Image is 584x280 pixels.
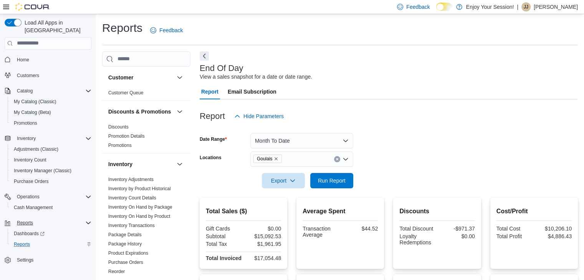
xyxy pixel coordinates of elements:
[108,108,174,115] button: Discounts & Promotions
[17,135,36,142] span: Inventory
[245,255,281,261] div: $17,054.48
[2,191,94,202] button: Operations
[206,226,242,232] div: Gift Cards
[108,160,174,168] button: Inventory
[2,54,94,65] button: Home
[108,260,143,265] a: Purchase Orders
[310,173,353,188] button: Run Report
[11,240,91,249] span: Reports
[200,136,227,142] label: Date Range
[108,195,156,201] span: Inventory Count Details
[11,119,91,128] span: Promotions
[108,108,171,115] h3: Discounts & Promotions
[334,156,340,162] button: Clear input
[200,51,209,61] button: Next
[14,192,43,201] button: Operations
[11,155,91,165] span: Inventory Count
[102,20,142,36] h1: Reports
[11,108,91,117] span: My Catalog (Beta)
[206,233,242,239] div: Subtotal
[17,72,39,79] span: Customers
[228,84,276,99] span: Email Subscription
[14,192,91,201] span: Operations
[108,74,174,81] button: Customer
[159,26,183,34] span: Feedback
[8,202,94,213] button: Cash Management
[436,3,452,11] input: Dark Mode
[14,86,91,96] span: Catalog
[14,55,91,64] span: Home
[108,133,145,139] a: Promotion Details
[108,241,142,247] span: Package History
[14,255,36,265] a: Settings
[108,160,132,168] h3: Inventory
[11,155,50,165] a: Inventory Count
[11,240,33,249] a: Reports
[14,134,39,143] button: Inventory
[8,144,94,155] button: Adjustments (Classic)
[466,2,514,12] p: Enjoy Your Session!
[2,70,94,81] button: Customers
[8,107,94,118] button: My Catalog (Beta)
[175,160,184,169] button: Inventory
[108,213,170,219] span: Inventory On Hand by Product
[108,74,133,81] h3: Customer
[14,55,32,64] a: Home
[253,155,282,163] span: Goulais
[11,97,60,106] a: My Catalog (Classic)
[536,233,572,239] div: $4,886.43
[200,64,243,73] h3: End Of Day
[17,257,33,263] span: Settings
[2,254,94,265] button: Settings
[200,155,222,161] label: Locations
[2,86,94,96] button: Catalog
[14,109,51,115] span: My Catalog (Beta)
[439,226,475,232] div: -$971.37
[250,133,353,148] button: Month To Date
[318,177,346,184] span: Run Report
[406,3,430,11] span: Feedback
[108,143,132,148] a: Promotions
[108,133,145,139] span: Promotion Details
[262,173,305,188] button: Export
[102,122,190,153] div: Discounts & Promotions
[14,120,37,126] span: Promotions
[8,165,94,176] button: Inventory Manager (Classic)
[2,217,94,228] button: Reports
[303,226,339,238] div: Transaction Average
[536,226,572,232] div: $10,206.10
[11,177,52,186] a: Purchase Orders
[175,107,184,116] button: Discounts & Promotions
[342,156,349,162] button: Open list of options
[8,155,94,165] button: Inventory Count
[8,96,94,107] button: My Catalog (Classic)
[534,2,578,12] p: [PERSON_NAME]
[108,214,170,219] a: Inventory On Hand by Product
[303,207,378,216] h2: Average Spent
[22,19,91,34] span: Load All Apps in [GEOGRAPHIC_DATA]
[524,2,528,12] span: JJ
[17,88,33,94] span: Catalog
[274,156,278,161] button: Remove Goulais from selection in this group
[11,166,91,175] span: Inventory Manager (Classic)
[200,73,312,81] div: View a sales snapshot for a date or date range.
[108,186,171,191] a: Inventory by Product Historical
[399,226,435,232] div: Total Discount
[496,226,533,232] div: Total Cost
[108,222,155,229] span: Inventory Transactions
[14,241,30,247] span: Reports
[14,218,36,227] button: Reports
[108,177,154,182] a: Inventory Adjustments
[11,119,40,128] a: Promotions
[11,145,61,154] a: Adjustments (Classic)
[175,73,184,82] button: Customer
[8,228,94,239] a: Dashboards
[14,146,58,152] span: Adjustments (Classic)
[108,250,148,256] a: Product Expirations
[399,233,435,245] div: Loyalty Redemptions
[14,71,91,80] span: Customers
[108,204,172,210] span: Inventory On Hand by Package
[108,268,125,275] span: Reorder
[108,142,132,148] span: Promotions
